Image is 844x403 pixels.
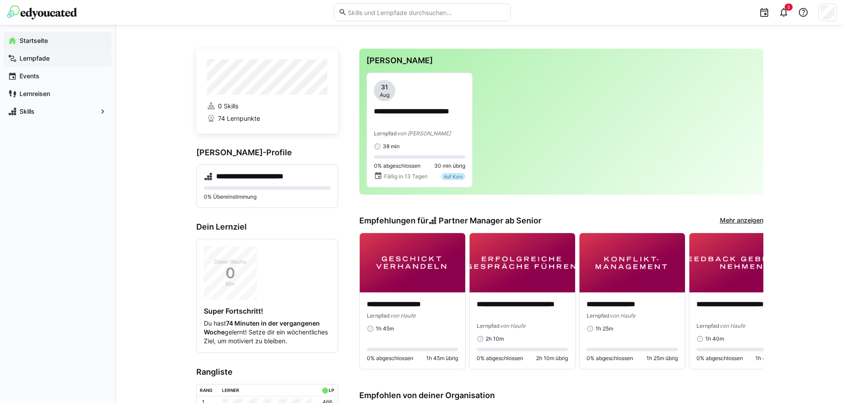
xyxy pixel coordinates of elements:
span: 0% abgeschlossen [696,355,743,362]
div: Auf Kurs [441,173,465,180]
img: image [580,233,685,292]
span: Lernpfad [477,322,500,329]
span: Lernpfad [367,312,390,319]
span: Fällig in 13 Tagen [384,173,428,180]
h3: Empfehlungen für [359,216,542,226]
span: 5 [787,4,790,10]
span: Lernpfad [696,322,720,329]
a: 0 Skills [207,102,327,111]
span: von Haufe [390,312,416,319]
span: 1h 25m [595,325,613,332]
input: Skills und Lernpfade durchsuchen… [347,8,506,16]
h4: Super Fortschritt! [204,307,331,315]
span: 38 min [383,143,400,150]
h3: Empfohlen von deiner Organisation [359,391,763,400]
span: Lernpfad [587,312,610,319]
span: Partner Manager ab Senior [439,216,541,226]
span: von Haufe [720,322,745,329]
span: 74 Lernpunkte [218,114,260,123]
p: Du hast gelernt! Setze dir ein wöchentliches Ziel, um motiviert zu bleiben. [204,319,331,345]
img: image [470,233,575,292]
div: Rang [200,388,213,393]
span: 0% abgeschlossen [477,355,523,362]
span: 2h 10m [486,335,504,342]
span: 2h 10m übrig [536,355,568,362]
span: von [PERSON_NAME] [397,130,451,137]
img: image [360,233,465,292]
p: 0% Übereinstimmung [204,193,331,200]
span: von Haufe [610,312,635,319]
img: image [689,233,795,292]
span: Lernpfad [374,130,397,137]
strong: 74 Minuten in der vergangenen Woche [204,319,320,336]
span: 1h 45m übrig [426,355,458,362]
div: Lerner [222,388,239,393]
span: 30 min übrig [434,162,465,169]
span: 1h 25m übrig [646,355,678,362]
h3: Dein Lernziel [196,222,338,232]
span: 1h 40m übrig [755,355,788,362]
div: LP [329,388,334,393]
span: 0% abgeschlossen [367,355,413,362]
span: 1h 45m [376,325,394,332]
span: 0 Skills [218,102,238,111]
h3: Rangliste [196,367,338,377]
h3: [PERSON_NAME]-Profile [196,148,338,157]
span: 31 [381,83,388,92]
span: 0% abgeschlossen [587,355,633,362]
span: Aug [380,92,389,99]
a: Mehr anzeigen [720,216,763,226]
span: von Haufe [500,322,525,329]
span: 1h 40m [705,335,724,342]
h3: [PERSON_NAME] [366,56,756,65]
span: 0% abgeschlossen [374,162,420,169]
